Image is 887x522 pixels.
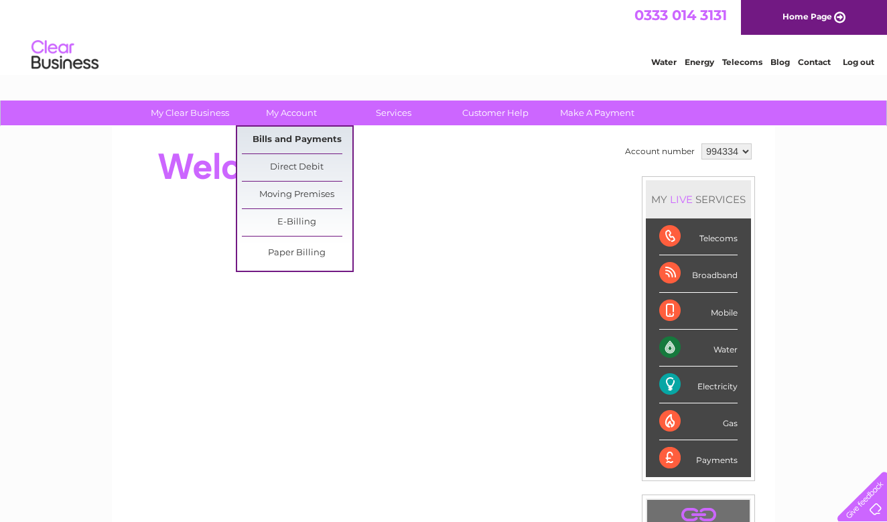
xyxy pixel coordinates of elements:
a: My Account [236,101,347,125]
a: 0333 014 3131 [634,7,727,23]
a: Energy [685,57,714,67]
div: Clear Business is a trading name of Verastar Limited (registered in [GEOGRAPHIC_DATA] No. 3667643... [128,7,761,65]
a: Paper Billing [242,240,352,267]
a: Telecoms [722,57,762,67]
a: My Clear Business [135,101,245,125]
div: Telecoms [659,218,738,255]
img: logo.png [31,35,99,76]
td: Account number [622,140,698,163]
div: Payments [659,440,738,476]
a: Blog [770,57,790,67]
a: Contact [798,57,831,67]
div: Mobile [659,293,738,330]
a: Customer Help [440,101,551,125]
div: LIVE [667,193,695,206]
a: Water [651,57,677,67]
a: Bills and Payments [242,127,352,153]
a: Moving Premises [242,182,352,208]
a: Services [338,101,449,125]
div: Broadband [659,255,738,292]
div: Water [659,330,738,367]
div: Gas [659,403,738,440]
div: MY SERVICES [646,180,751,218]
div: Electricity [659,367,738,403]
a: Direct Debit [242,154,352,181]
a: E-Billing [242,209,352,236]
a: Make A Payment [542,101,653,125]
a: Log out [843,57,874,67]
